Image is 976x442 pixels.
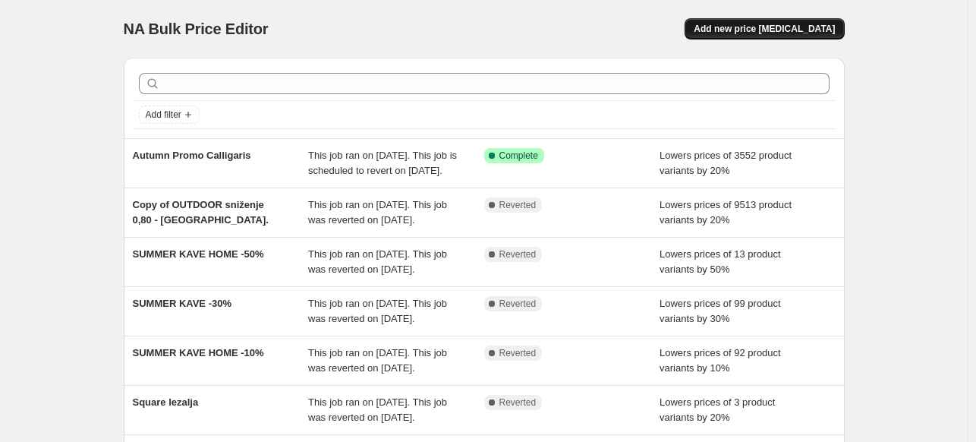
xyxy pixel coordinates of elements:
[308,199,447,226] span: This job ran on [DATE]. This job was reverted on [DATE].
[139,106,200,124] button: Add filter
[685,18,844,39] button: Add new price [MEDICAL_DATA]
[133,150,251,161] span: Autumn Promo Calligaris
[660,150,792,176] span: Lowers prices of 3552 product variants by 20%
[308,396,447,423] span: This job ran on [DATE]. This job was reverted on [DATE].
[499,150,538,162] span: Complete
[133,248,264,260] span: SUMMER KAVE HOME -50%
[660,199,792,226] span: Lowers prices of 9513 product variants by 20%
[133,396,199,408] span: Square lezalja
[308,248,447,275] span: This job ran on [DATE]. This job was reverted on [DATE].
[308,298,447,324] span: This job ran on [DATE]. This job was reverted on [DATE].
[146,109,181,121] span: Add filter
[660,396,775,423] span: Lowers prices of 3 product variants by 20%
[499,347,537,359] span: Reverted
[499,248,537,260] span: Reverted
[308,347,447,374] span: This job ran on [DATE]. This job was reverted on [DATE].
[499,396,537,409] span: Reverted
[499,199,537,211] span: Reverted
[124,21,269,37] span: NA Bulk Price Editor
[660,298,781,324] span: Lowers prices of 99 product variants by 30%
[133,347,264,358] span: SUMMER KAVE HOME -10%
[694,23,835,35] span: Add new price [MEDICAL_DATA]
[660,248,781,275] span: Lowers prices of 13 product variants by 50%
[499,298,537,310] span: Reverted
[660,347,781,374] span: Lowers prices of 92 product variants by 10%
[133,298,232,309] span: SUMMER KAVE -30%
[133,199,269,226] span: Copy of OUTDOOR sniženje 0,80 - [GEOGRAPHIC_DATA].
[308,150,457,176] span: This job ran on [DATE]. This job is scheduled to revert on [DATE].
